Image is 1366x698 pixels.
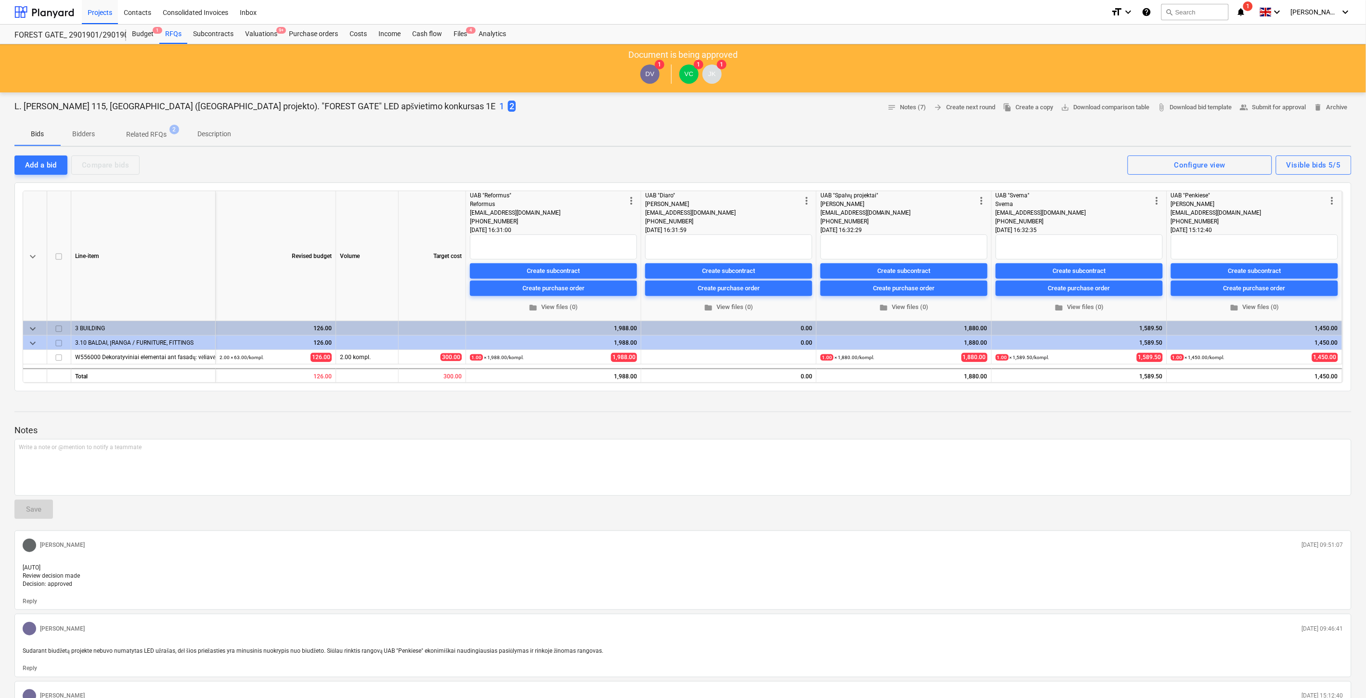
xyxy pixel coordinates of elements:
[611,353,637,362] span: 1,988.00
[23,597,37,606] button: Reply
[694,60,703,69] span: 1
[1312,353,1338,362] span: 1,450.00
[646,70,655,78] span: DV
[529,303,538,311] span: folder
[1276,155,1352,175] button: Visible bids 5/5
[820,217,976,226] div: [PHONE_NUMBER]
[14,425,1352,436] p: Notes
[1057,100,1154,115] a: Download comparison table
[470,321,637,336] div: 1,988.00
[14,101,495,112] p: L. [PERSON_NAME] 115, [GEOGRAPHIC_DATA] ([GEOGRAPHIC_DATA] projekto). "FOREST GATE" LED apšvietim...
[1287,159,1341,171] div: Visible bids 5/5
[187,25,239,44] a: Subcontracts
[996,336,1163,350] div: 1,589.50
[373,25,406,44] a: Income
[820,354,874,361] small: × 1,880.00 / kompl.
[645,321,812,336] div: 0.00
[717,60,727,69] span: 1
[72,129,95,139] p: Bidders
[1053,266,1106,277] div: Create subcontract
[508,100,516,113] button: 2
[1171,281,1338,296] button: Create purchase order
[399,191,466,321] div: Target cost
[27,323,39,335] span: keyboard_arrow_down
[1137,353,1163,362] span: 1,589.50
[23,622,36,635] div: Dovydas Vaicius
[1302,541,1343,549] p: [DATE] 09:51:07
[645,226,812,234] div: [DATE] 16:31:59
[1240,102,1306,113] span: Submit for approval
[820,281,988,296] button: Create purchase order
[336,191,399,321] div: Volume
[641,368,817,383] div: 0.00
[996,217,1151,226] div: [PHONE_NUMBER]
[930,100,1000,115] button: Create next round
[645,336,812,350] div: 0.00
[628,49,738,61] p: Document is being approved
[75,321,211,335] div: 3 BUILDING
[1154,100,1236,115] a: Download bid template
[499,100,504,113] button: 1
[1000,302,1159,313] span: View files (0)
[14,155,67,175] button: Add a bid
[344,25,373,44] a: Costs
[470,263,637,279] button: Create subcontract
[1061,103,1070,112] span: save_alt
[1151,195,1163,207] span: more_vert
[153,27,162,34] span: 1
[1171,200,1327,208] div: [PERSON_NAME]
[1055,303,1064,311] span: folder
[878,266,931,277] div: Create subcontract
[1171,354,1225,361] small: × 1,450.00 / kompl.
[625,195,637,207] span: more_vert
[1272,6,1283,18] i: keyboard_arrow_down
[645,263,812,279] button: Create subcontract
[27,337,39,349] span: keyboard_arrow_down
[1171,191,1327,200] div: UAB "Penkiese"
[216,368,336,383] div: 126.00
[1171,226,1338,234] div: [DATE] 15:12:40
[159,25,187,44] a: RFQs
[976,195,988,207] span: more_vert
[1340,6,1352,18] i: keyboard_arrow_down
[283,25,344,44] a: Purchase orders
[996,354,1050,361] small: × 1,589.50 / kompl.
[466,27,476,34] span: 4
[1171,209,1262,216] span: [EMAIL_ADDRESS][DOMAIN_NAME]
[1171,217,1327,226] div: [PHONE_NUMBER]
[888,103,897,112] span: notes
[1174,159,1225,171] div: Configure view
[962,353,988,362] span: 1,880.00
[685,70,694,78] span: VC
[522,283,585,294] div: Create purchase order
[40,541,85,549] p: [PERSON_NAME]
[996,200,1151,208] div: Svema
[645,281,812,296] button: Create purchase order
[1243,1,1253,11] span: 1
[1171,336,1338,350] div: 1,450.00
[996,191,1151,200] div: UAB "Svema"
[888,102,926,113] span: Notes (7)
[996,281,1163,296] button: Create purchase order
[27,251,39,262] span: keyboard_arrow_down
[23,647,604,654] span: Sudarant biudžetą projekte nebuvo numatytas LED užrašas, dėl šios priežasties yra minusinis nuokr...
[820,336,988,350] div: 1,880.00
[466,368,641,383] div: 1,988.00
[1166,8,1173,16] span: search
[655,60,664,69] span: 1
[1158,103,1166,112] span: attach_file
[996,226,1163,234] div: [DATE] 16:32:35
[470,200,625,208] div: Reformus
[1310,100,1352,115] button: Archive
[508,101,516,112] span: 2
[1236,6,1246,18] i: notifications
[23,664,37,672] button: Reply
[406,25,448,44] a: Cash flow
[884,100,930,115] button: Notes (7)
[1318,652,1366,698] div: Chat Widget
